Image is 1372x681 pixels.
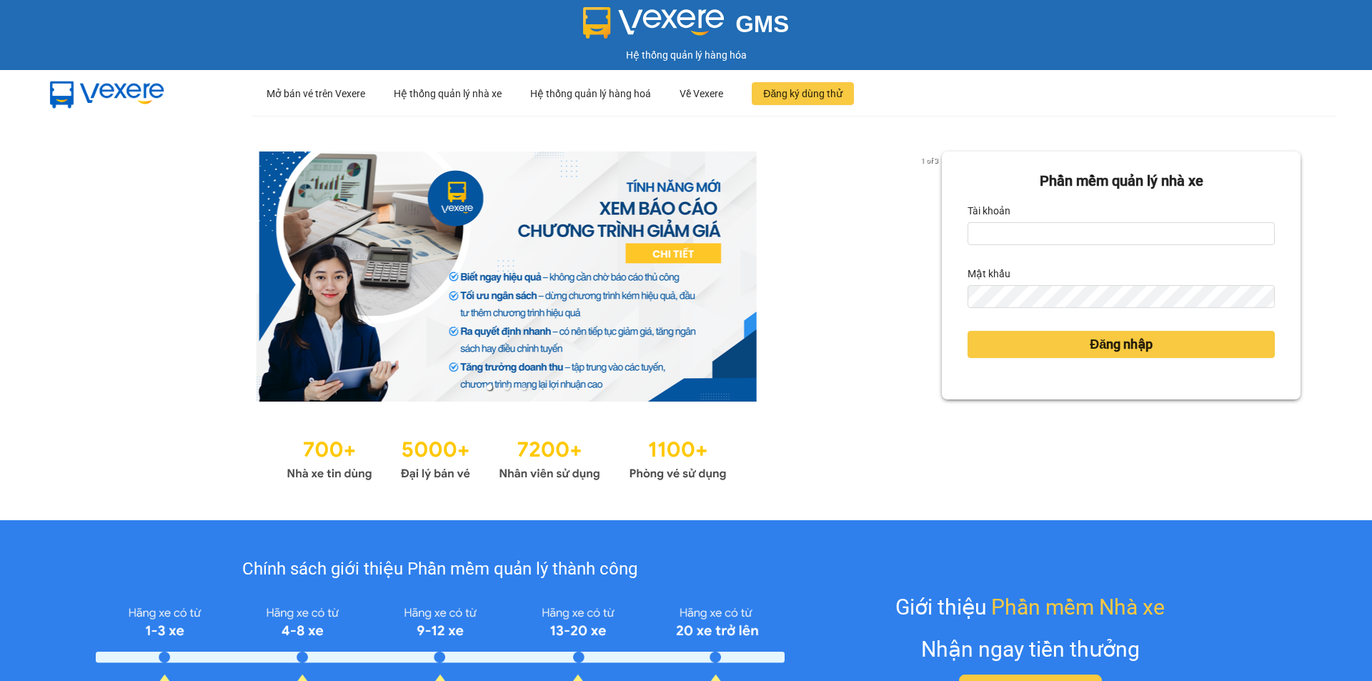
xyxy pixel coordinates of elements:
div: Về Vexere [680,71,723,116]
li: slide item 2 [504,384,509,390]
span: GMS [735,11,789,37]
div: Phần mềm quản lý nhà xe [968,170,1275,192]
li: slide item 3 [521,384,527,390]
input: Mật khẩu [968,285,1275,308]
img: logo 2 [583,7,725,39]
div: Chính sách giới thiệu Phần mềm quản lý thành công [96,556,784,583]
div: Hệ thống quản lý hàng hóa [4,47,1368,63]
button: Đăng ký dùng thử [752,82,854,105]
span: Đăng nhập [1090,334,1153,354]
div: Hệ thống quản lý nhà xe [394,71,502,116]
img: Statistics.png [287,430,727,484]
span: Phần mềm Nhà xe [991,590,1165,624]
span: Đăng ký dùng thử [763,86,842,101]
div: Mở bán vé trên Vexere [267,71,365,116]
li: slide item 1 [487,384,492,390]
p: 1 of 3 [917,151,942,170]
div: Nhận ngay tiền thưởng [921,632,1140,666]
button: previous slide / item [71,151,91,402]
button: next slide / item [922,151,942,402]
a: GMS [583,21,790,33]
input: Tài khoản [968,222,1275,245]
div: Hệ thống quản lý hàng hoá [530,71,651,116]
label: Tài khoản [968,199,1010,222]
div: Giới thiệu [895,590,1165,624]
button: Đăng nhập [968,331,1275,358]
img: mbUUG5Q.png [36,70,179,117]
label: Mật khẩu [968,262,1010,285]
